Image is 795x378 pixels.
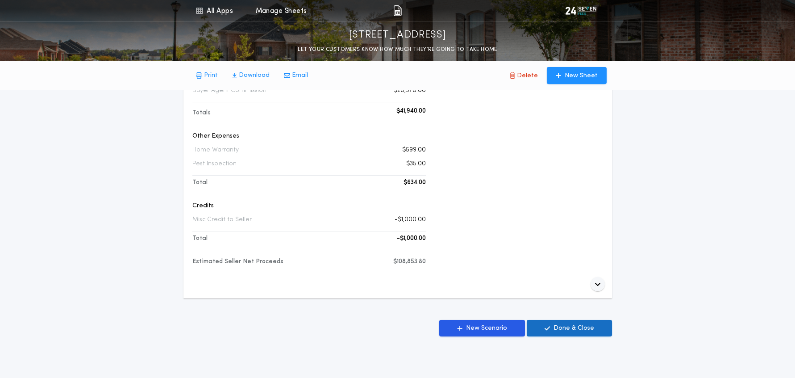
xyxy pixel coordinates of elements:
[503,67,545,84] button: Delete
[554,324,594,333] p: Done & Close
[192,202,426,210] p: Credits
[225,67,277,84] button: Download
[192,86,266,95] p: Buyer Agent Commission
[292,71,308,80] p: Email
[393,257,426,266] p: $108,853.80
[527,320,612,336] button: Done & Close
[192,257,283,266] p: Estimated Seller Net Proceeds
[397,234,426,243] p: -$1,000.00
[439,320,525,336] button: New Scenario
[349,28,446,42] p: [STREET_ADDRESS]
[192,160,237,168] p: Pest Inspection
[192,146,239,155] p: Home Warranty
[189,67,225,84] button: Print
[406,160,426,168] p: $35.00
[394,86,426,95] p: $20,970.00
[396,107,426,116] p: $41,940.00
[404,178,426,187] p: $634.00
[192,109,211,118] p: Totals
[192,234,208,243] p: Total
[466,324,507,333] p: New Scenario
[566,6,596,15] img: vs-icon
[192,215,252,224] p: Misc Credit to Seller
[395,215,426,224] p: -$1,000.00
[204,71,218,80] p: Print
[547,67,607,84] button: New Sheet
[565,71,598,80] p: New Sheet
[393,5,402,16] img: img
[402,146,426,155] p: $599.00
[277,67,315,84] button: Email
[192,178,208,187] p: Total
[298,45,497,54] p: LET YOUR CUSTOMERS KNOW HOW MUCH THEY’RE GOING TO TAKE HOME
[517,71,538,80] p: Delete
[239,71,270,80] p: Download
[192,132,426,141] p: Other Expenses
